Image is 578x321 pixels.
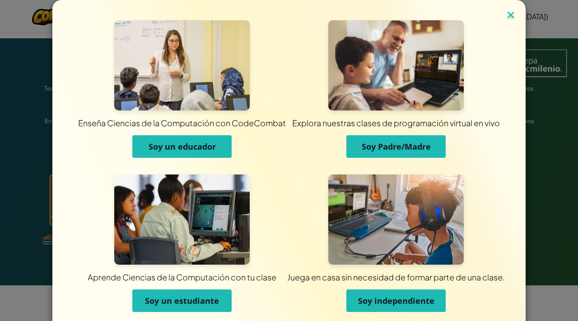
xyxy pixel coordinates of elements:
img: icono de cerrar [505,9,517,23]
img: Para estudiantes [114,174,250,265]
button: Soy independiente [346,289,446,312]
font: Enseña Ciencias de la Computación con CodeCombat [78,118,286,128]
font: Juega en casa sin necesidad de formar parte de una clase. [287,272,505,282]
button: Soy Padre/Madre [346,135,446,158]
img: Para docentes [114,20,250,110]
font: Explora nuestras clases de programación virtual en vivo [292,118,500,128]
font: Soy un educador [149,141,216,152]
button: Soy un estudiante [132,289,232,312]
button: Soy un educador [132,135,232,158]
font: Soy Padre/Madre [362,141,431,152]
img: Para Padres [328,20,464,110]
font: Soy un estudiante [145,295,219,306]
font: Aprende Ciencias de la Computación con tu clase [88,272,276,282]
font: Soy independiente [358,295,434,306]
img: Para estudiantes independientes [328,174,464,265]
